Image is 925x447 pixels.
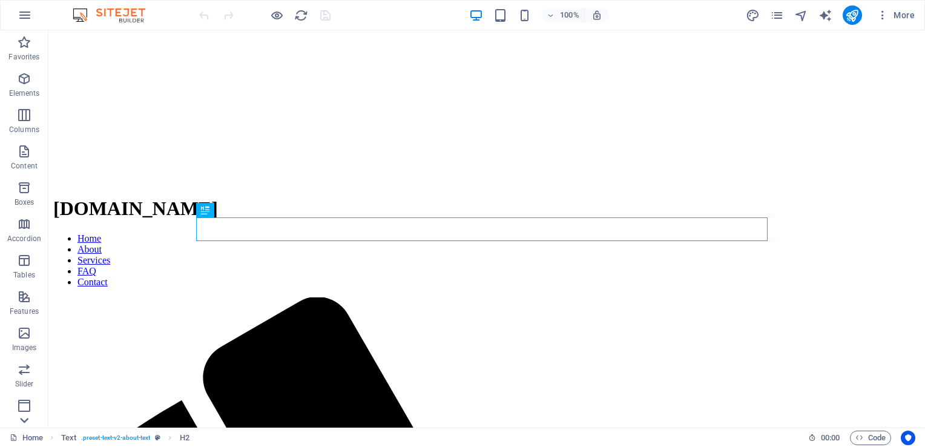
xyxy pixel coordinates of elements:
[8,52,39,62] p: Favorites
[61,431,76,445] span: Click to select. Double-click to edit
[808,431,840,445] h6: Session time
[155,434,160,441] i: This element is a customizable preset
[15,197,35,207] p: Boxes
[560,8,579,22] h6: 100%
[591,10,602,21] i: On resize automatically adjust zoom level to fit chosen device.
[746,8,760,22] i: Design (Ctrl+Alt+Y)
[294,8,308,22] button: reload
[845,8,859,22] i: Publish
[81,431,150,445] span: . preset-text-v2-about-text
[11,161,38,171] p: Content
[70,8,160,22] img: Editor Logo
[821,431,840,445] span: 00 00
[829,433,831,442] span: :
[294,8,308,22] i: Reload page
[7,234,41,243] p: Accordion
[877,9,915,21] span: More
[818,8,833,22] button: text_generator
[818,8,832,22] i: AI Writer
[9,88,40,98] p: Elements
[746,8,760,22] button: design
[794,8,809,22] button: navigator
[269,8,284,22] button: Click here to leave preview mode and continue editing
[61,431,189,445] nav: breadcrumb
[9,125,39,134] p: Columns
[855,431,886,445] span: Code
[850,431,891,445] button: Code
[12,343,37,353] p: Images
[10,431,43,445] a: Click to cancel selection. Double-click to open Pages
[15,379,34,389] p: Slider
[843,5,862,25] button: publish
[10,306,39,316] p: Features
[13,270,35,280] p: Tables
[180,431,189,445] span: Click to select. Double-click to edit
[770,8,784,22] i: Pages (Ctrl+Alt+S)
[770,8,785,22] button: pages
[901,431,915,445] button: Usercentrics
[872,5,920,25] button: More
[794,8,808,22] i: Navigator
[542,8,585,22] button: 100%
